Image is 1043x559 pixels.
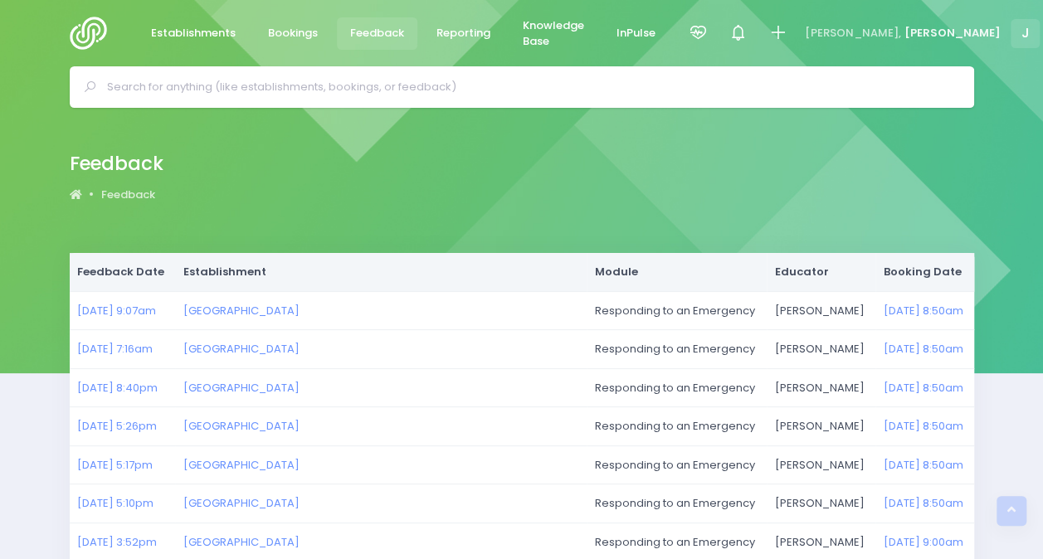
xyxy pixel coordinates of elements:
a: Knowledge Base [509,9,598,58]
td: Responding to an Emergency [587,291,768,330]
a: [DATE] 9:07am [77,303,156,318]
td: Responding to an Emergency [587,330,768,369]
a: Reporting [423,17,504,50]
a: [DATE] 8:50am [884,457,963,473]
td: [PERSON_NAME] [767,330,875,369]
th: Feedback Date [70,253,176,291]
a: [DATE] 8:40pm [77,380,158,396]
span: J [1011,19,1040,48]
a: [GEOGRAPHIC_DATA] [183,457,300,473]
a: [GEOGRAPHIC_DATA] [183,380,300,396]
span: Reporting [436,25,490,41]
a: [DATE] 8:50am [884,303,963,318]
td: [PERSON_NAME] [767,291,875,330]
td: [PERSON_NAME] [767,484,875,523]
a: [DATE] 5:17pm [77,457,153,473]
a: [DATE] 8:50am [884,380,963,396]
span: [PERSON_NAME] [904,25,1000,41]
a: [GEOGRAPHIC_DATA] [183,303,300,318]
a: [GEOGRAPHIC_DATA] [183,495,300,511]
a: [DATE] 8:50am [884,495,963,511]
td: [PERSON_NAME] [767,368,875,407]
span: InPulse [617,25,656,41]
a: [DATE] 5:26pm [77,418,157,434]
img: Logo [70,17,117,50]
span: Establishments [151,25,236,41]
td: Responding to an Emergency [587,484,768,523]
a: [DATE] 8:50am [884,341,963,357]
th: Educator [767,253,875,291]
a: Bookings [255,17,332,50]
td: [PERSON_NAME] [767,407,875,446]
th: Booking Date [875,253,973,291]
th: Establishment [175,253,587,291]
a: [GEOGRAPHIC_DATA] [183,418,300,434]
a: [DATE] 5:10pm [77,495,154,511]
input: Search for anything (like establishments, bookings, or feedback) [107,75,951,100]
span: Knowledge Base [523,17,584,50]
a: Feedback [101,187,155,203]
td: Responding to an Emergency [587,407,768,446]
a: [DATE] 7:16am [77,341,153,357]
td: Responding to an Emergency [587,368,768,407]
a: [DATE] 8:50am [884,418,963,434]
a: Establishments [138,17,250,50]
td: [PERSON_NAME] [767,445,875,484]
span: Bookings [268,25,318,41]
a: [GEOGRAPHIC_DATA] [183,341,300,357]
a: [DATE] 3:52pm [77,534,157,550]
span: Feedback [350,25,404,41]
a: [DATE] 9:00am [884,534,963,550]
h2: Feedback [70,153,163,175]
td: Responding to an Emergency [587,445,768,484]
a: [GEOGRAPHIC_DATA] [183,534,300,550]
a: Feedback [337,17,418,50]
span: [PERSON_NAME], [805,25,901,41]
th: Module [587,253,768,291]
a: InPulse [603,17,670,50]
